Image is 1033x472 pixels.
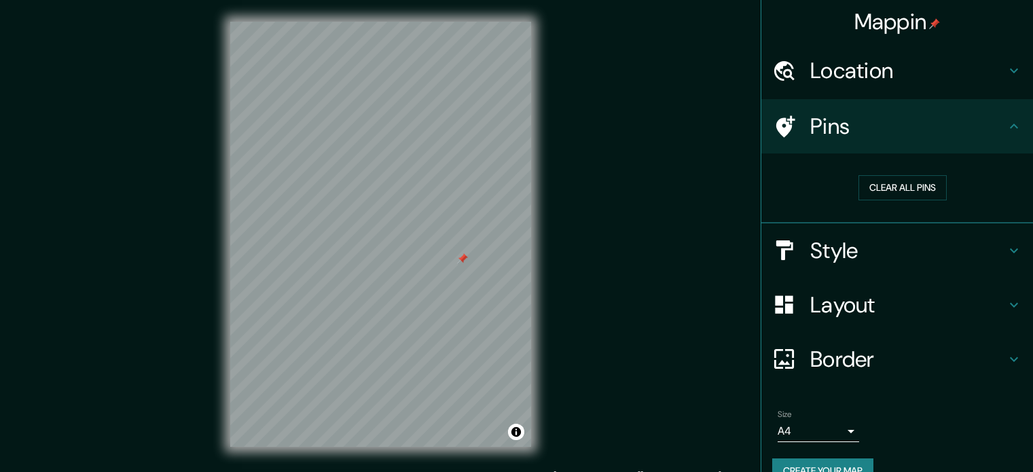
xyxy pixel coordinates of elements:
[810,291,1006,319] h4: Layout
[761,99,1033,153] div: Pins
[810,57,1006,84] h4: Location
[761,43,1033,98] div: Location
[858,175,947,200] button: Clear all pins
[912,419,1018,457] iframe: Help widget launcher
[810,237,1006,264] h4: Style
[508,424,524,440] button: Toggle attribution
[761,223,1033,278] div: Style
[761,332,1033,386] div: Border
[761,278,1033,332] div: Layout
[810,113,1006,140] h4: Pins
[230,22,531,447] canvas: Map
[854,8,941,35] h4: Mappin
[929,18,940,29] img: pin-icon.png
[810,346,1006,373] h4: Border
[778,420,859,442] div: A4
[778,408,792,420] label: Size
